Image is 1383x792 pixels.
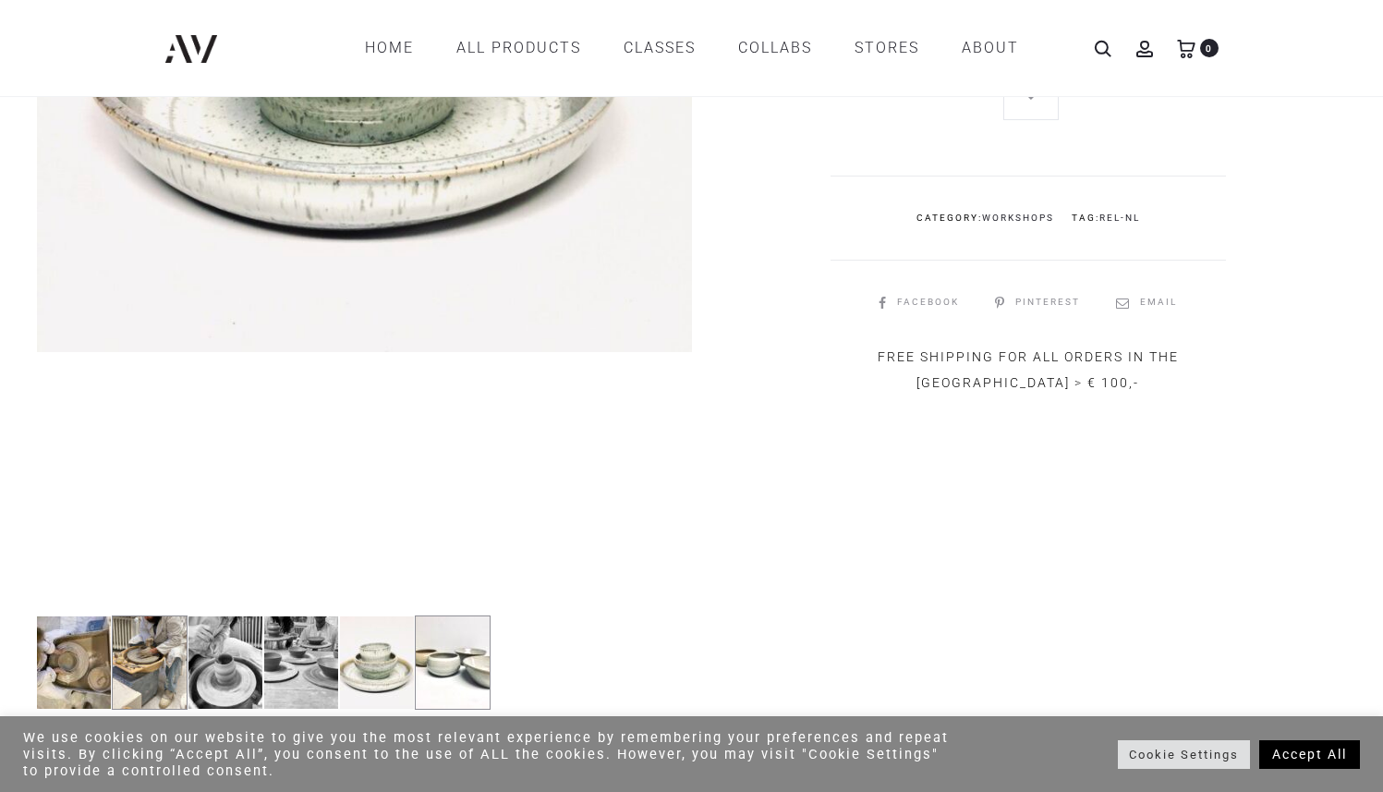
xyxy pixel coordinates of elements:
[916,213,1054,223] span: Category:
[995,297,1080,307] a: Pinterest
[456,32,581,64] a: All products
[1099,213,1140,223] a: rel-nl
[1118,740,1250,769] a: Cookie Settings
[855,32,919,64] a: STORES
[263,615,339,710] img: IMG_5737_change-80x100.jpg
[188,615,263,710] img: IMG_5726_change-80x100.jpg
[1259,740,1360,769] a: Accept All
[982,213,1054,223] a: WORKSHOPS
[339,615,415,710] img: IMG_5753-80x100.jpg
[1177,39,1195,56] a: 0
[1116,297,1177,307] a: Email
[879,297,959,307] a: Facebook
[36,615,112,710] img: IMG_5728-80x100.jpg
[738,32,812,64] a: COLLABS
[365,32,414,64] a: Home
[962,32,1019,64] a: ABOUT
[624,32,696,64] a: CLASSES
[1072,213,1140,223] span: Tag:
[415,615,491,710] img: IMG_5752-80x100.jpg
[831,344,1227,396] div: FREE SHIPPING FOR ALL ORDERS IN THE [GEOGRAPHIC_DATA] > € 100,-
[23,729,959,779] div: We use cookies on our website to give you the most relevant experience by remembering your prefer...
[112,615,188,710] img: IMG_5727_change-80x100.jpg
[1200,39,1219,57] span: 0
